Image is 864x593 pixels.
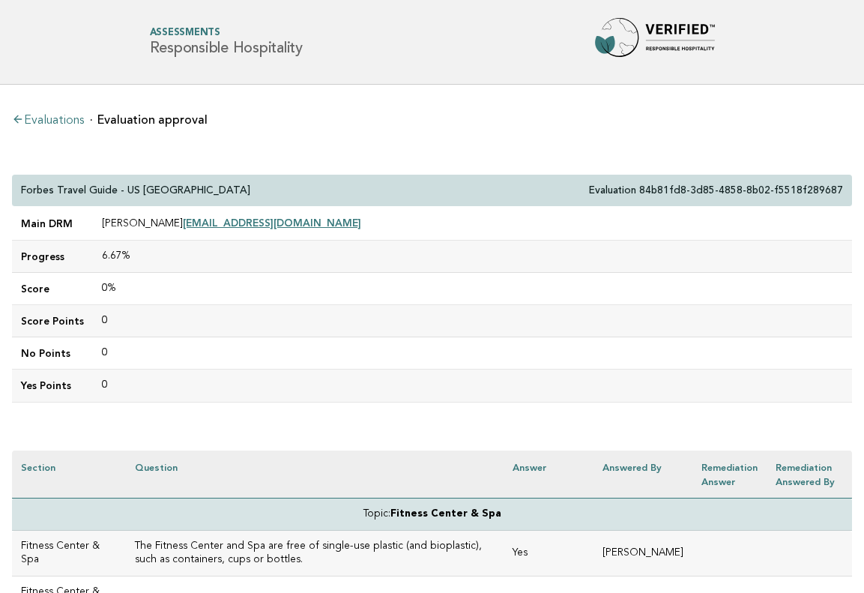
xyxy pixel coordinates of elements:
[93,370,852,402] td: 0
[90,114,208,126] li: Evaluation approval
[12,531,126,577] td: Fitness Center & Spa
[183,217,361,229] a: [EMAIL_ADDRESS][DOMAIN_NAME]
[589,184,843,197] p: Evaluation 84b81fd8-3d85-4858-8b02-f5518f289687
[126,451,504,499] th: Question
[12,337,93,370] td: No Points
[93,305,852,337] td: 0
[12,498,852,530] td: Topic:
[93,337,852,370] td: 0
[21,184,250,197] p: Forbes Travel Guide - US [GEOGRAPHIC_DATA]
[593,451,692,499] th: Answered by
[390,509,501,519] strong: Fitness Center & Spa
[12,451,126,499] th: Section
[12,370,93,402] td: Yes Points
[595,18,715,66] img: Forbes Travel Guide
[135,540,495,567] h3: The Fitness Center and Spa are free of single-use plastic (and bioplastic), such as containers, c...
[12,241,93,273] td: Progress
[93,241,852,273] td: 6.67%
[150,28,303,38] span: Assessments
[12,273,93,305] td: Score
[93,207,852,241] td: [PERSON_NAME]
[12,305,93,337] td: Score Points
[593,531,692,577] td: [PERSON_NAME]
[504,451,593,499] th: Answer
[150,28,303,56] h1: Responsible Hospitality
[12,207,93,241] td: Main DRM
[12,115,84,127] a: Evaluations
[692,451,767,499] th: Remediation Answer
[767,451,852,499] th: Remediation Answered by
[93,273,852,305] td: 0%
[504,531,593,577] td: Yes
